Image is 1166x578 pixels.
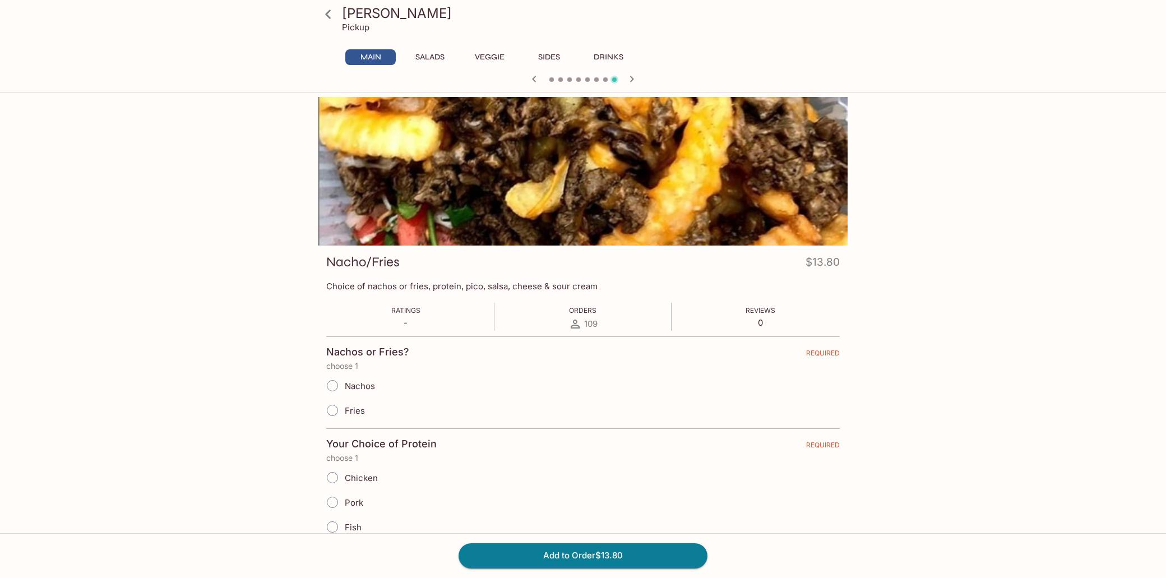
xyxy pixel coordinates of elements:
span: REQUIRED [806,349,840,362]
p: Pickup [342,22,369,33]
span: Chicken [345,473,378,483]
p: choose 1 [326,362,840,371]
button: Add to Order$13.80 [459,543,707,568]
button: Veggie [464,49,515,65]
span: Orders [569,306,596,315]
h4: $13.80 [806,253,840,275]
h4: Your Choice of Protein [326,438,437,450]
p: 0 [746,317,775,328]
button: Sides [524,49,574,65]
div: Nacho/Fries [318,97,848,246]
h3: Nacho/Fries [326,253,400,271]
h4: Nachos or Fries? [326,346,409,358]
span: Fries [345,405,365,416]
span: REQUIRED [806,441,840,454]
p: choose 1 [326,454,840,463]
span: Reviews [746,306,775,315]
p: Choice of nachos or fries, protein, pico, salsa, cheese & sour cream [326,281,840,292]
span: Nachos [345,381,375,391]
span: Ratings [391,306,420,315]
h3: [PERSON_NAME] [342,4,843,22]
span: 109 [584,318,598,329]
button: Main [345,49,396,65]
span: Fish [345,522,362,533]
p: - [391,317,420,328]
span: Pork [345,497,363,508]
button: Salads [405,49,455,65]
button: Drinks [583,49,633,65]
